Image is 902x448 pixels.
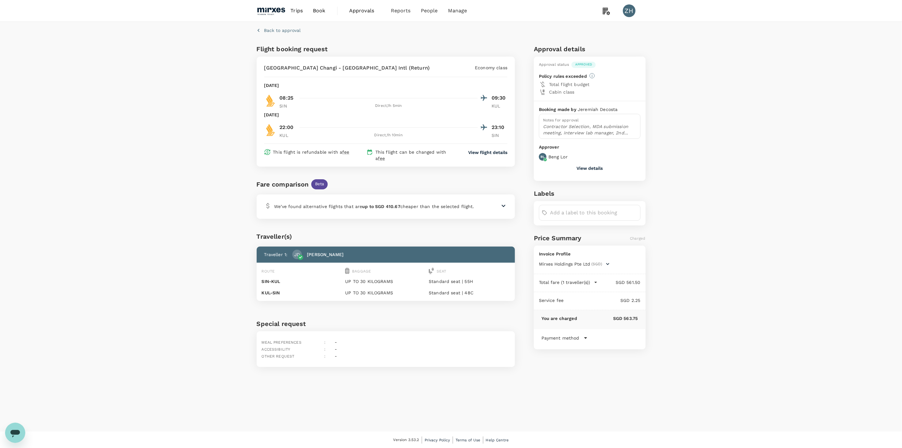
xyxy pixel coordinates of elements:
[280,132,296,138] p: KUL
[257,231,515,242] div: Traveller(s)
[539,279,590,285] p: Total fare (1 traveller(s))
[576,166,603,171] button: View details
[262,269,275,273] span: Route
[456,437,481,444] a: Terms of Use
[257,27,301,34] button: Back to approval
[468,149,507,156] button: View flight details
[324,340,326,345] span: :
[539,261,610,267] button: Mirxes Holdings Pte Ltd(SGD)
[273,149,349,155] p: This flight is refundable with a
[549,89,641,95] p: Cabin class
[375,149,456,162] p: This flight can be changed with a
[548,154,568,160] p: Beng Lor
[299,132,478,138] div: Direct , 1h 10min
[393,437,419,443] span: Version 3.53.2
[421,7,438,15] span: People
[264,27,301,34] p: Back to approval
[324,354,326,359] span: :
[425,437,450,444] a: Privacy Policy
[311,181,328,187] span: Beta
[264,82,279,89] p: [DATE]
[492,132,507,138] p: SIN
[307,251,343,258] p: [PERSON_NAME]
[577,315,638,322] p: SGD 563.75
[437,269,446,273] span: Seat
[332,350,337,360] div: -
[448,7,467,15] span: Manage
[257,319,515,329] h6: Special request
[429,290,510,296] p: Standard seat | 48C
[541,315,577,322] p: You are charged
[262,340,302,345] span: Meal preferences
[332,343,337,353] div: -
[349,7,381,15] span: Approvals
[539,261,590,267] span: Mirxes Holdings Pte Ltd
[362,204,400,209] b: up to SGD 410.67
[429,268,434,274] img: seat-icon
[549,81,641,88] p: Total flight budget
[475,64,507,71] p: Economy class
[539,279,598,285] button: Total fare (1 traveller(s))
[257,179,309,189] div: Fare comparison
[492,103,507,109] p: KUL
[486,438,509,442] span: Help Centre
[534,44,646,54] h6: Approval details
[264,112,279,118] p: [DATE]
[429,278,510,285] p: Standard seat | 55H
[539,297,564,304] p: Service fee
[539,62,569,68] div: Approval status
[274,203,474,210] p: We’ve found alternative flights that are cheaper than the selected flight.
[539,73,587,79] p: Policy rules exceeded
[578,106,618,113] p: Jeremiah Decosta
[564,297,641,304] p: SGD 2.25
[630,236,645,241] span: Charged
[264,64,430,72] p: [GEOGRAPHIC_DATA] Changi - [GEOGRAPHIC_DATA] Intl (Return)
[378,156,385,161] span: fee
[539,251,641,257] p: Invoice Profile
[290,7,303,15] span: Trips
[313,7,326,15] span: Book
[623,4,636,17] div: ZH
[280,103,296,109] p: SIN
[345,290,426,296] p: UP TO 30 KILOGRAMS
[591,261,602,267] span: (SGD)
[456,438,481,442] span: Terms of Use
[342,150,349,155] span: fee
[541,335,579,341] p: Payment method
[534,188,646,199] h6: Labels
[294,251,300,258] p: JD
[264,94,277,107] img: SQ
[280,94,294,102] p: 08:25
[262,354,295,359] span: Other request
[543,118,579,122] span: Notes for approval
[550,208,638,218] input: Add a label to this booking
[332,336,337,346] div: -
[262,290,343,296] p: KUL - SIN
[280,124,294,131] p: 22:00
[345,278,426,285] p: UP TO 30 KILOGRAMS
[543,123,636,136] p: Contractor Selection, MDA submission meeting, interview lab manager, 2nd interview GM [PERSON_NAM...
[299,103,478,109] div: Direct , 1h 5min
[345,268,349,274] img: baggage-icon
[324,347,326,352] span: :
[5,423,25,443] iframe: Button to launch messaging window
[264,124,277,136] img: SQ
[257,4,286,18] img: Mirxes Holding Pte Ltd
[262,278,343,285] p: SIN - KUL
[264,251,288,258] p: Traveller 1 :
[257,44,385,54] h6: Flight booking request
[391,7,411,15] span: Reports
[262,347,290,352] span: Accessibility
[492,94,507,102] p: 09:30
[571,62,596,67] span: Approved
[598,279,641,285] p: SGD 561.50
[492,124,507,131] p: 23:10
[539,144,641,150] p: Approver
[352,269,371,273] span: Baggage
[541,155,545,159] p: BL
[425,438,450,442] span: Privacy Policy
[539,106,578,113] p: Booking made by
[486,437,509,444] a: Help Centre
[534,233,582,243] h6: Price Summary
